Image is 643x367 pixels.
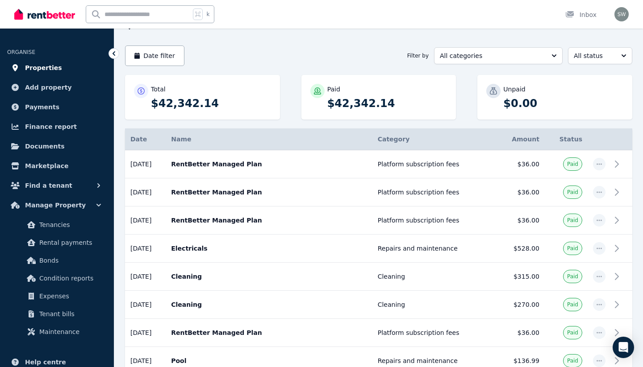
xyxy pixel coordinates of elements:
span: Paid [567,273,578,280]
th: Status [545,128,588,150]
span: Tenancies [39,219,100,230]
a: Rental payments [11,234,103,252]
a: Documents [7,137,107,155]
span: Bonds [39,255,100,266]
a: Tenant bills [11,305,103,323]
td: Repairs and maintenance [372,235,490,263]
a: Marketplace [7,157,107,175]
span: Paid [567,329,578,336]
th: Amount [490,128,545,150]
td: $528.00 [490,235,545,263]
span: Paid [567,217,578,224]
p: $0.00 [503,96,623,111]
button: All categories [434,47,563,64]
td: [DATE] [125,206,166,235]
span: All categories [440,51,544,60]
p: $42,342.14 [151,96,271,111]
a: Expenses [11,287,103,305]
span: Documents [25,141,65,152]
span: Filter by [407,52,429,59]
button: All status [568,47,632,64]
td: $36.00 [490,319,545,347]
div: Inbox [565,10,597,19]
span: Properties [25,62,62,73]
td: [DATE] [125,178,166,206]
a: Maintenance [11,323,103,341]
td: Cleaning [372,263,490,291]
span: ORGANISE [7,49,35,55]
button: Manage Property [7,196,107,214]
span: Paid [567,357,578,364]
span: Paid [567,189,578,196]
span: Paid [567,301,578,308]
p: Total [151,85,166,94]
button: Find a tenant [7,177,107,194]
span: k [206,11,209,18]
span: Tenant bills [39,309,100,319]
td: [DATE] [125,263,166,291]
a: Finance report [7,118,107,136]
a: Properties [7,59,107,77]
td: [DATE] [125,150,166,178]
a: Condition reports [11,269,103,287]
span: Payments [25,102,59,112]
span: Condition reports [39,273,100,284]
span: Manage Property [25,200,86,210]
td: [DATE] [125,235,166,263]
span: Marketplace [25,161,68,171]
p: RentBetter Managed Plan [171,328,367,337]
p: Unpaid [503,85,525,94]
a: Tenancies [11,216,103,234]
td: Cleaning [372,291,490,319]
p: RentBetter Managed Plan [171,216,367,225]
p: RentBetter Managed Plan [171,188,367,197]
span: Maintenance [39,326,100,337]
th: Name [166,128,372,150]
p: Pool [171,356,367,365]
span: Add property [25,82,72,93]
img: RentBetter [14,8,75,21]
td: $270.00 [490,291,545,319]
button: Date filter [125,45,184,66]
a: Payments [7,98,107,116]
p: Cleaning [171,272,367,281]
p: Paid [327,85,340,94]
td: $36.00 [490,178,545,206]
span: Paid [567,161,578,168]
td: [DATE] [125,291,166,319]
td: $36.00 [490,150,545,178]
img: Sara Walker [614,7,629,21]
span: Find a tenant [25,180,72,191]
p: RentBetter Managed Plan [171,160,367,169]
p: Cleaning [171,300,367,309]
span: Expenses [39,291,100,301]
span: Paid [567,245,578,252]
td: $315.00 [490,263,545,291]
th: Date [125,128,166,150]
p: Electricals [171,244,367,253]
th: Category [372,128,490,150]
a: Add property [7,78,107,96]
td: Platform subscription fees [372,319,490,347]
div: Open Intercom Messenger [613,337,634,358]
td: Platform subscription fees [372,150,490,178]
span: Finance report [25,121,77,132]
td: [DATE] [125,319,166,347]
span: All status [574,51,614,60]
td: Platform subscription fees [372,178,490,206]
span: Rental payments [39,237,100,248]
p: $42,342.14 [327,96,447,111]
td: Platform subscription fees [372,206,490,235]
td: $36.00 [490,206,545,235]
a: Bonds [11,252,103,269]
